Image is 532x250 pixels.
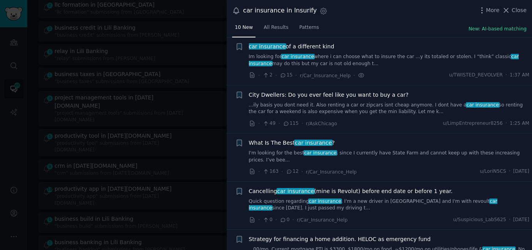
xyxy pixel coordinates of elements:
span: · [295,71,297,80]
span: 0 [280,216,289,223]
span: · [281,168,283,176]
a: Im looking forcar insurancewhere i can choose what to insure the car ...y its totaled or stolen. ... [249,53,530,67]
span: · [509,168,511,175]
span: u/LoriN5CS [480,168,506,175]
span: car insurance [281,54,315,59]
a: car insuranceof a different kind [249,43,335,51]
span: u/Suspicious_Lab5625 [453,216,506,223]
a: City Dwellers: Do you ever feel like you want to buy a car? [249,91,409,99]
span: · [278,119,280,128]
button: Close [502,6,527,14]
span: · [506,120,507,127]
span: [DATE] [513,168,529,175]
span: 12 [286,168,299,175]
span: r/Car_Insurance_Help [306,169,357,175]
span: 15 [280,72,292,79]
span: · [292,216,294,224]
a: Quick question regardingcar insurance. I'm a new driver in [GEOGRAPHIC_DATA] and I'm with revoult... [249,198,530,212]
span: 2 [262,72,272,79]
span: [DATE] [513,216,529,223]
a: Patterns [297,21,322,37]
span: · [506,72,507,79]
span: Cancelling (mine is Revolut) before end date or before 1 year. [249,187,453,195]
span: All Results [264,24,288,31]
span: 49 [262,120,275,127]
span: · [509,216,511,223]
span: car insurance [466,102,500,108]
span: u/LimpEntrepreneur8256 [443,120,503,127]
span: r/AskChicago [306,121,337,126]
span: · [301,119,303,128]
span: r/Car_Insurance_Help [300,73,351,78]
span: · [258,119,260,128]
span: 1:25 AM [510,120,529,127]
span: 115 [283,120,299,127]
span: car insurance [277,188,315,194]
span: car insurance [249,54,519,66]
span: 163 [262,168,278,175]
span: What Is The Best ? [249,139,335,147]
a: 10 New [232,21,255,37]
span: · [258,168,260,176]
span: Close [512,6,527,14]
a: What Is The Bestcar insurance? [249,139,335,147]
span: · [301,168,303,176]
span: car insurance [249,199,497,211]
button: More [478,6,500,14]
span: · [275,71,277,80]
div: car insurance in Insurify [243,6,317,16]
span: u/TWISTED_REVOLVER [449,72,503,79]
span: · [258,71,260,80]
a: Cancellingcar insurance(mine is Revolut) before end date or before 1 year. [249,187,453,195]
span: · [258,216,260,224]
span: 10 New [235,24,253,31]
span: More [486,6,500,14]
span: car insurance [294,140,332,146]
span: 1:37 AM [510,72,529,79]
span: car insurance [303,150,337,156]
button: New: AI-based matching [469,26,527,33]
span: 0 [262,216,272,223]
span: of a different kind [249,43,335,51]
span: · [275,216,277,224]
a: All Results [261,21,291,37]
a: Strategy for financing a home addition. HELOC as emergency fund [249,235,431,243]
span: car insurance [308,199,342,204]
a: I'm looking for the bestcar insurance, since I currently have State Farm and cannot keep up with ... [249,150,530,163]
span: car insurance [248,43,286,50]
span: Patterns [299,24,319,31]
span: r/Car_Insurance_Help [297,217,348,223]
a: ...ily basis you dont need it. Also renting a car or zipcars isnt cheap anymore. I dont have acar... [249,102,530,115]
span: · [353,71,355,80]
